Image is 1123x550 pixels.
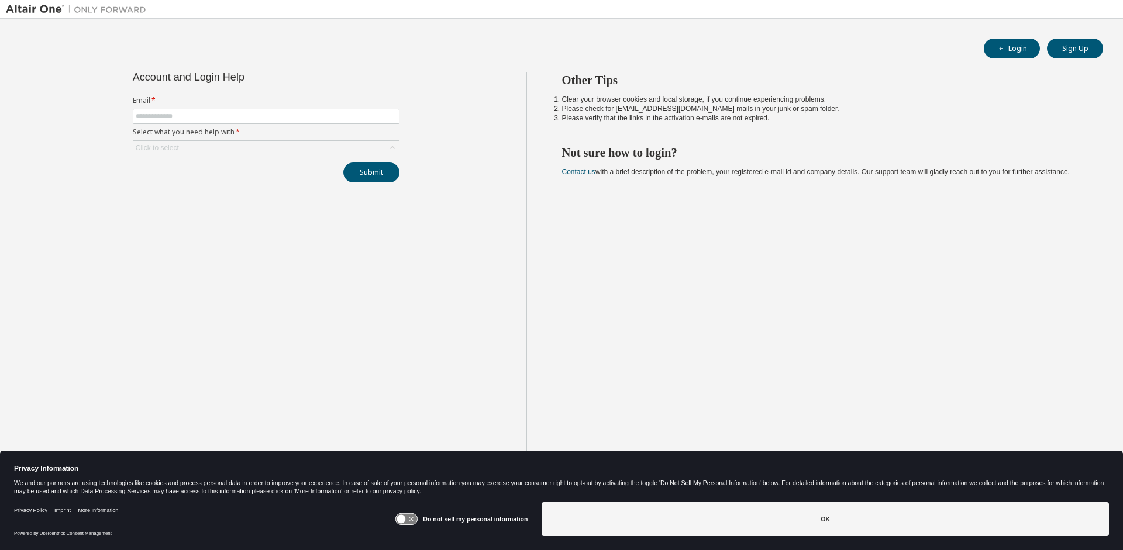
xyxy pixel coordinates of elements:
button: Submit [343,162,399,182]
button: Login [984,39,1040,58]
h2: Not sure how to login? [562,145,1083,160]
span: with a brief description of the problem, your registered e-mail id and company details. Our suppo... [562,168,1070,176]
button: Sign Up [1047,39,1103,58]
label: Email [133,96,399,105]
img: Altair One [6,4,152,15]
a: Contact us [562,168,595,176]
h2: Other Tips [562,72,1083,88]
li: Please verify that the links in the activation e-mails are not expired. [562,113,1083,123]
label: Select what you need help with [133,127,399,137]
li: Please check for [EMAIL_ADDRESS][DOMAIN_NAME] mails in your junk or spam folder. [562,104,1083,113]
li: Clear your browser cookies and local storage, if you continue experiencing problems. [562,95,1083,104]
div: Click to select [133,141,399,155]
div: Account and Login Help [133,72,346,82]
div: Click to select [136,143,179,153]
